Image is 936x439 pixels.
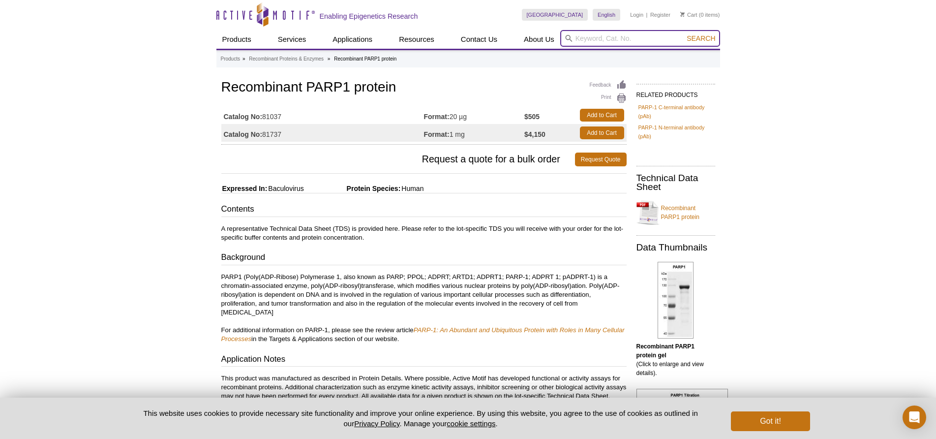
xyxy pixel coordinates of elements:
div: Open Intercom Messenger [903,406,926,429]
a: Register [650,11,670,18]
a: PARP-1: An Abundant and Ubiquitous Protein with Roles in Many Cellular Processes [221,326,625,343]
p: This product was manufactured as described in Protein Details. Where possible, Active Motif has d... [221,374,627,401]
strong: $505 [524,112,540,121]
a: Print [590,93,627,104]
h1: Recombinant PARP1 protein [221,80,627,96]
h2: Enabling Epigenetics Research [320,12,418,21]
a: Services [272,30,312,49]
strong: Format: [424,130,450,139]
a: Privacy Policy [354,419,399,428]
li: » [328,56,331,62]
li: Recombinant PARP1 protein [334,56,396,62]
strong: Catalog No: [224,130,263,139]
span: Search [687,34,715,42]
td: 81737 [221,124,424,142]
a: Products [221,55,240,63]
span: Human [400,185,423,192]
p: This website uses cookies to provide necessary site functionality and improve your online experie... [126,408,715,429]
span: Expressed In: [221,185,268,192]
a: Feedback [590,80,627,91]
a: Add to Cart [580,109,624,122]
a: Products [216,30,257,49]
h2: RELATED PRODUCTS [636,84,715,101]
td: 20 µg [424,106,525,124]
h3: Background [221,251,627,265]
button: cookie settings [447,419,495,428]
span: Baculovirus [267,185,303,192]
h3: Contents [221,203,627,217]
input: Keyword, Cat. No. [560,30,720,47]
a: Recombinant Proteins & Enzymes [249,55,324,63]
td: 81037 [221,106,424,124]
a: Resources [393,30,440,49]
a: Add to Cart [580,126,624,139]
li: | [646,9,648,21]
img: Your Cart [680,12,685,17]
span: Request a quote for a bulk order [221,153,575,166]
li: (0 items) [680,9,720,21]
p: A representative Technical Data Sheet (TDS) is provided here. Please refer to the lot-specific TD... [221,224,627,242]
a: PARP-1 C-terminal antibody (pAb) [638,103,713,121]
button: Got it! [731,411,810,431]
h2: Technical Data Sheet [636,174,715,191]
a: English [593,9,620,21]
a: Recombinant PARP1 protein [636,198,715,227]
button: Search [684,34,718,43]
strong: Format: [424,112,450,121]
a: Login [630,11,643,18]
a: PARP-1 N-terminal antibody (pAb) [638,123,713,141]
a: About Us [518,30,560,49]
td: 1 mg [424,124,525,142]
h3: Application Notes [221,353,627,367]
a: Request Quote [575,153,627,166]
a: Cart [680,11,697,18]
a: [GEOGRAPHIC_DATA] [522,9,588,21]
a: Applications [327,30,378,49]
b: Recombinant PARP1 protein gel [636,343,694,359]
li: » [242,56,245,62]
p: (Click to enlarge and view details). [636,342,715,377]
strong: Catalog No: [224,112,263,121]
a: Contact Us [455,30,503,49]
h2: Data Thumbnails [636,243,715,252]
span: Protein Species: [306,185,401,192]
p: PARP1 (Poly(ADP-Ribose) Polymerase 1, also known as PARP; PPOL; ADPRT; ARTD1; ADPRT1; PARP-1; ADP... [221,273,627,344]
img: Recombinant PARP1 protein gel [658,262,694,339]
strong: $4,150 [524,130,545,139]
